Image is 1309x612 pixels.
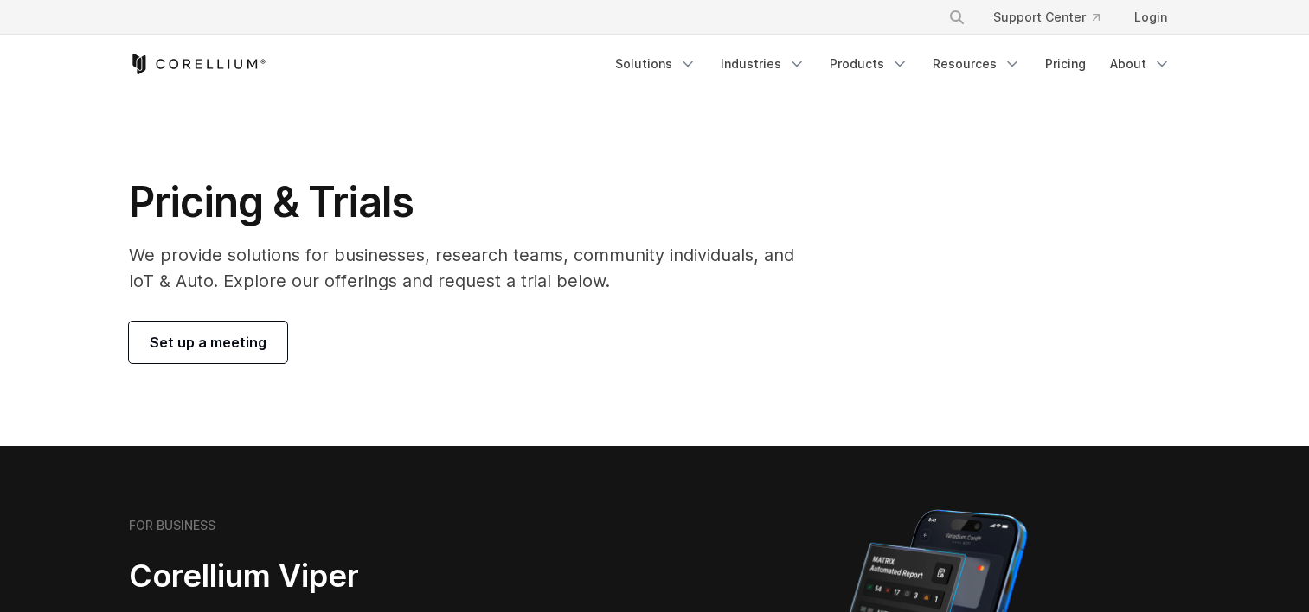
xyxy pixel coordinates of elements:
[979,2,1113,33] a: Support Center
[819,48,919,80] a: Products
[129,54,266,74] a: Corellium Home
[941,2,972,33] button: Search
[1035,48,1096,80] a: Pricing
[129,557,572,596] h2: Corellium Viper
[129,176,818,228] h1: Pricing & Trials
[129,242,818,294] p: We provide solutions for businesses, research teams, community individuals, and IoT & Auto. Explo...
[922,48,1031,80] a: Resources
[605,48,707,80] a: Solutions
[927,2,1181,33] div: Navigation Menu
[150,332,266,353] span: Set up a meeting
[1100,48,1181,80] a: About
[129,518,215,533] h6: FOR BUSINESS
[710,48,816,80] a: Industries
[605,48,1181,80] div: Navigation Menu
[1120,2,1181,33] a: Login
[129,322,287,363] a: Set up a meeting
